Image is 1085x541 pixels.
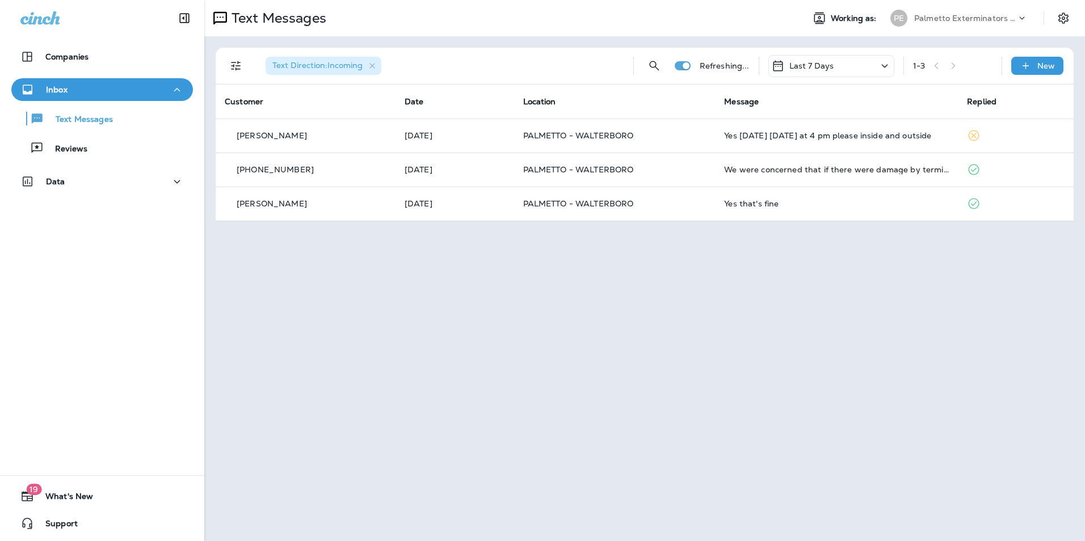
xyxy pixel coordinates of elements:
[11,45,193,68] button: Companies
[237,131,307,140] p: [PERSON_NAME]
[237,199,307,208] p: [PERSON_NAME]
[913,61,925,70] div: 1 - 3
[700,61,750,70] p: Refreshing...
[44,144,87,155] p: Reviews
[724,96,759,107] span: Message
[724,131,949,140] div: Yes tomorrow Wednesday at 4 pm please inside and outside
[405,96,424,107] span: Date
[405,165,505,174] p: Aug 25, 2025 02:31 PM
[523,96,556,107] span: Location
[266,57,381,75] div: Text Direction:Incoming
[643,54,666,77] button: Search Messages
[11,78,193,101] button: Inbox
[46,177,65,186] p: Data
[11,485,193,508] button: 19What's New
[227,10,326,27] p: Text Messages
[11,512,193,535] button: Support
[914,14,1016,23] p: Palmetto Exterminators LLC
[724,165,949,174] div: We were concerned that if there were damage by termites to the fence, there could be damage to th...
[26,484,41,495] span: 19
[11,107,193,130] button: Text Messages
[45,52,89,61] p: Companies
[523,130,634,141] span: PALMETTO - WALTERBORO
[789,61,834,70] p: Last 7 Days
[831,14,879,23] span: Working as:
[523,198,634,209] span: PALMETTO - WALTERBORO
[405,131,505,140] p: Aug 26, 2025 11:59 AM
[967,96,996,107] span: Replied
[272,60,363,70] span: Text Direction : Incoming
[169,7,200,29] button: Collapse Sidebar
[225,96,263,107] span: Customer
[890,10,907,27] div: PE
[1037,61,1055,70] p: New
[11,136,193,160] button: Reviews
[34,492,93,505] span: What's New
[405,199,505,208] p: Aug 22, 2025 09:30 AM
[724,199,949,208] div: Yes that's fine
[237,165,314,174] p: [PHONE_NUMBER]
[44,115,113,125] p: Text Messages
[523,164,634,175] span: PALMETTO - WALTERBORO
[1053,8,1074,28] button: Settings
[11,170,193,193] button: Data
[34,519,78,532] span: Support
[46,85,68,94] p: Inbox
[225,54,247,77] button: Filters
